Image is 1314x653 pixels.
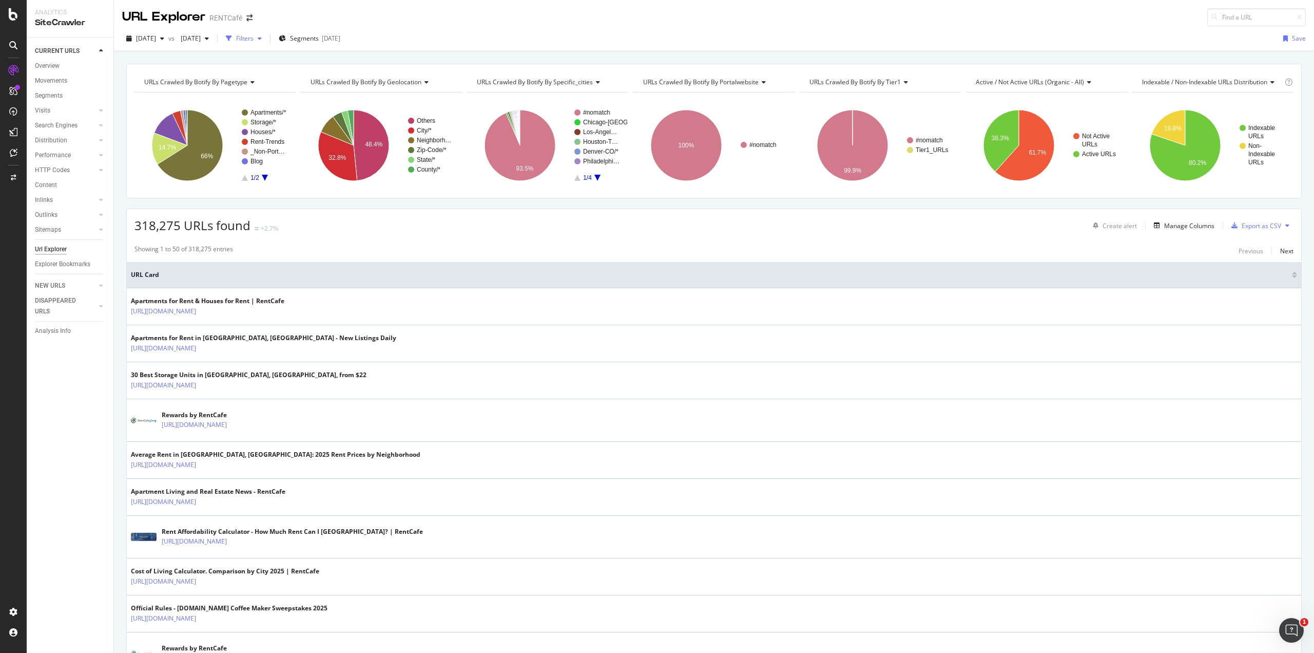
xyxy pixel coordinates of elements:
div: Search Engines [35,120,78,131]
a: Search Engines [35,120,96,131]
text: URLs [1248,159,1264,166]
span: vs [168,34,177,43]
span: URLs Crawled By Botify By pagetype [144,78,247,86]
iframe: Intercom live chat [1279,618,1304,643]
text: County/* [417,166,440,173]
div: Create alert [1103,221,1137,230]
a: Performance [35,150,96,161]
a: Movements [35,76,106,86]
div: Explorer Bookmarks [35,259,90,270]
span: Active / Not Active URLs (organic - all) [976,78,1084,86]
a: [URL][DOMAIN_NAME] [131,497,196,507]
div: Analysis Info [35,326,71,337]
div: Movements [35,76,67,86]
text: 14.7% [159,144,176,151]
div: Content [35,180,57,191]
a: Analysis Info [35,326,106,337]
span: URLs Crawled By Botify By portalwebsite [643,78,759,86]
button: Manage Columns [1150,219,1214,232]
a: HTTP Codes [35,165,96,176]
a: [URL][DOMAIN_NAME] [131,576,196,587]
text: 66% [201,153,213,160]
div: Sitemaps [35,225,61,235]
text: Rent-Trends [250,138,284,145]
text: #nomatch [916,137,943,144]
text: Not Active [1082,133,1110,140]
text: Indexable [1248,151,1275,158]
text: Houses/* [250,128,276,136]
span: 2025 Jul. 29th [177,34,201,43]
svg: A chart. [633,101,794,190]
input: Find a URL [1207,8,1306,26]
div: Apartment Living and Real Estate News - RentCafe [131,487,285,496]
button: Filters [222,30,266,47]
text: Los-Angel… [583,128,617,136]
div: Overview [35,61,60,71]
a: [URL][DOMAIN_NAME] [131,460,196,470]
text: Neighborh… [417,137,451,144]
text: Denver-CO/* [583,148,619,155]
span: Segments [290,34,319,43]
svg: A chart. [1132,101,1292,190]
text: 48.4% [365,141,382,148]
h4: URLs Crawled By Botify By tier1 [807,74,952,90]
text: 100% [678,142,694,149]
text: 61.7% [1029,149,1046,156]
text: Others [417,117,435,124]
span: 318,275 URLs found [134,217,250,234]
text: City/* [417,127,432,134]
div: Cost of Living Calculator. Comparison by City 2025 | RentCafe [131,567,319,576]
div: Official Rules - [DOMAIN_NAME] Coffee Maker Sweepstakes 2025 [131,604,327,613]
button: [DATE] [177,30,213,47]
text: Active URLs [1082,151,1116,158]
div: Segments [35,90,63,101]
svg: A chart. [134,101,295,190]
a: Visits [35,105,96,116]
div: Average Rent in [GEOGRAPHIC_DATA], [GEOGRAPHIC_DATA]: 2025 Rent Prices by Neighborhood [131,450,420,459]
text: Apartments/* [250,109,286,116]
span: URLs Crawled By Botify By geolocation [311,78,421,86]
a: Inlinks [35,195,96,206]
div: CURRENT URLS [35,46,80,57]
h4: Indexable / Non-Indexable URLs Distribution [1140,74,1283,90]
div: Analytics [35,8,105,17]
a: Content [35,180,106,191]
h4: URLs Crawled By Botify By specific_cities [475,74,619,90]
div: A chart. [966,101,1126,190]
a: Sitemaps [35,225,96,235]
text: 1/2 [250,174,259,181]
text: URLs [1248,133,1264,140]
text: Indexable [1248,124,1275,132]
text: #nomatch [749,141,777,148]
text: Houston-T… [583,138,618,145]
svg: A chart. [467,101,627,190]
div: Apartments for Rent in [GEOGRAPHIC_DATA], [GEOGRAPHIC_DATA] - New Listings Daily [131,333,396,343]
svg: A chart. [800,101,960,190]
div: Rewards by RentCafe [162,411,272,420]
div: Manage Columns [1164,221,1214,230]
text: _Non-Port… [250,148,285,155]
a: Outlinks [35,210,96,220]
a: [URL][DOMAIN_NAME] [131,380,196,390]
text: URLs [1082,141,1097,148]
text: Zip-Code/* [417,146,447,154]
div: Next [1280,247,1293,255]
text: 32.8% [328,154,346,161]
text: 80.2% [1189,159,1206,166]
a: NEW URLS [35,281,96,291]
button: [DATE] [122,30,168,47]
span: 2025 Sep. 17th [136,34,156,43]
text: Tier1_URLs [916,146,949,154]
div: DISAPPEARED URLS [35,295,87,317]
div: Rewards by RentCafe [162,644,272,653]
div: URL Explorer [122,8,205,26]
div: Filters [236,34,254,43]
div: SiteCrawler [35,17,105,29]
a: Distribution [35,135,96,146]
div: Previous [1239,247,1263,255]
h4: Active / Not Active URLs [974,74,1118,90]
div: 30 Best Storage Units in [GEOGRAPHIC_DATA], [GEOGRAPHIC_DATA], from $22 [131,370,366,380]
